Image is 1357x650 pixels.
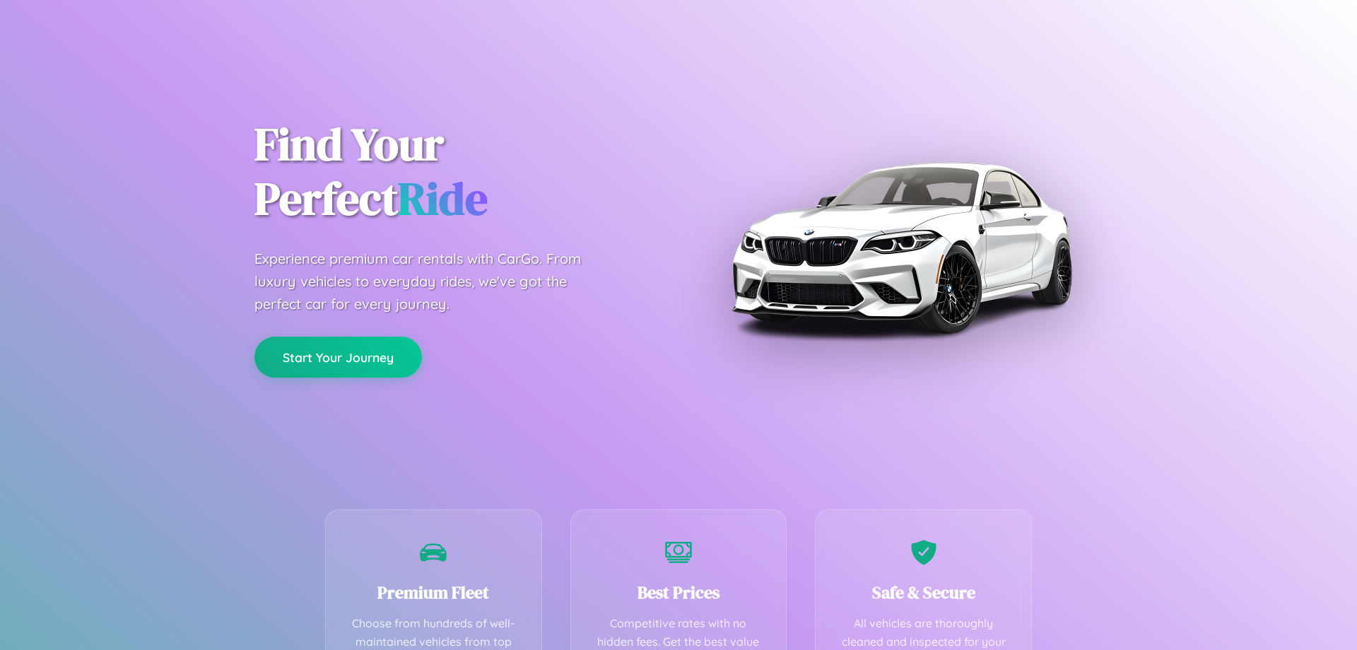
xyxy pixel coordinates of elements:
[724,71,1078,424] img: Premium BMW car rental vehicle
[254,337,422,378] button: Start Your Journey
[398,168,488,229] span: Ride
[254,248,608,315] p: Experience premium car rentals with CarGo. From luxury vehicles to everyday rides, we've got the ...
[592,581,765,604] h3: Best Prices
[347,581,520,604] h3: Premium Fleet
[837,581,1010,604] h3: Safe & Secure
[254,117,657,226] h1: Find Your Perfect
